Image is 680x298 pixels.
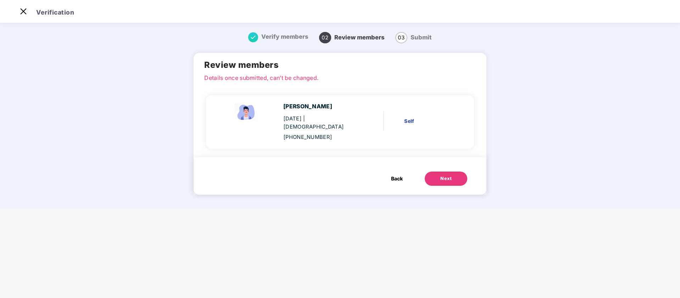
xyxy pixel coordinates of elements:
[440,175,452,182] div: Next
[204,58,475,71] h2: Review members
[384,172,410,186] button: Back
[283,102,356,111] div: [PERSON_NAME]
[261,33,308,40] span: Verify members
[391,175,403,183] span: Back
[204,74,475,80] p: Details once submitted, can’t be changed.
[404,117,452,125] div: Self
[334,34,385,41] span: Review members
[425,172,467,186] button: Next
[232,102,261,122] img: svg+xml;base64,PHN2ZyBpZD0iRW1wbG95ZWVfbWFsZSIgeG1sbnM9Imh0dHA6Ly93d3cudzMub3JnLzIwMDAvc3ZnIiB3aW...
[411,34,431,41] span: Submit
[248,32,258,42] img: svg+xml;base64,PHN2ZyB4bWxucz0iaHR0cDovL3d3dy53My5vcmcvMjAwMC9zdmciIHdpZHRoPSIxNiIgaGVpZ2h0PSIxNi...
[395,32,407,43] span: 03
[283,115,356,131] div: [DATE]
[319,32,331,43] span: 02
[283,133,356,141] div: [PHONE_NUMBER]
